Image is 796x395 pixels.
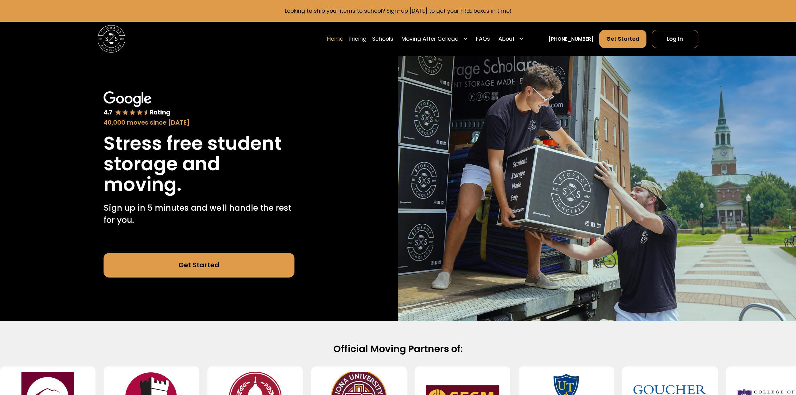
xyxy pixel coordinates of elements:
[104,91,170,117] img: Google 4.7 star rating
[180,343,616,355] h2: Official Moving Partners of:
[476,29,490,48] a: FAQs
[98,25,125,53] img: Storage Scholars main logo
[104,118,294,127] div: 40,000 moves since [DATE]
[104,253,294,278] a: Get Started
[104,202,294,226] p: Sign up in 5 minutes and we'll handle the rest for you.
[398,56,796,321] img: Storage Scholars makes moving and storage easy.
[327,29,343,48] a: Home
[599,30,646,48] a: Get Started
[498,35,515,43] div: About
[104,133,294,195] h1: Stress free student storage and moving.
[401,35,458,43] div: Moving After College
[372,29,393,48] a: Schools
[548,35,594,43] a: [PHONE_NUMBER]
[349,29,367,48] a: Pricing
[285,7,511,15] a: Looking to ship your items to school? Sign-up [DATE] to get your FREE boxes in time!
[652,30,698,48] a: Log In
